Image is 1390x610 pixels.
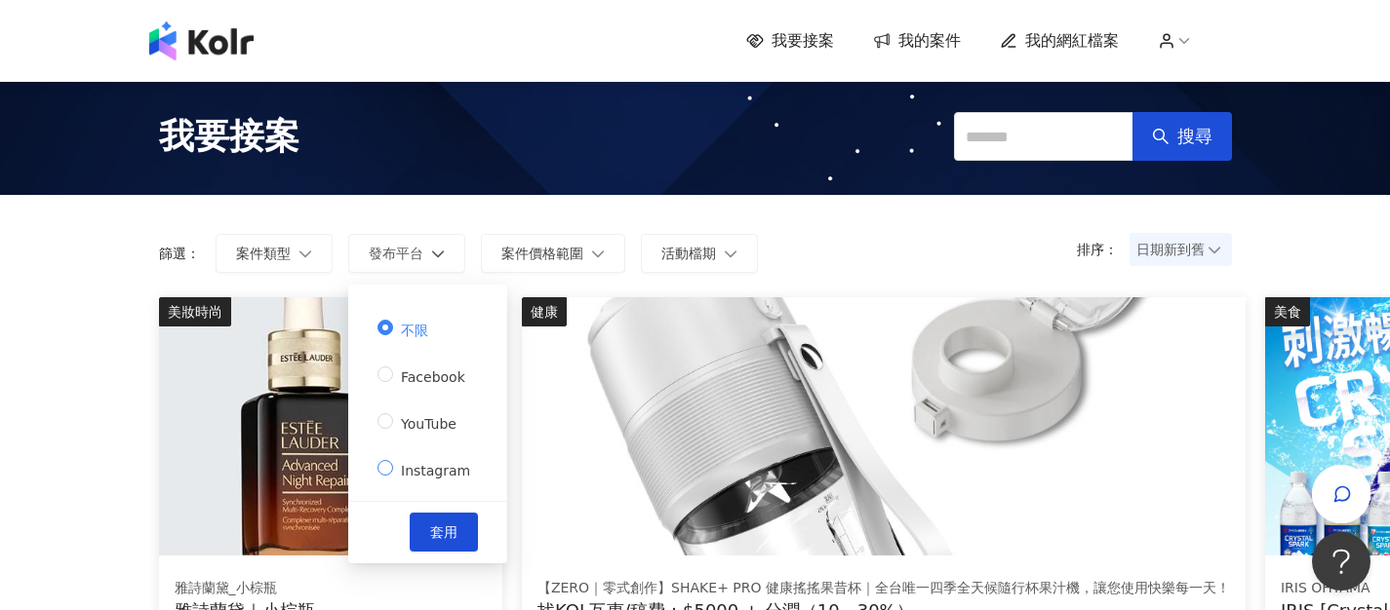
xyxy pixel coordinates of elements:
span: Facebook [393,369,473,385]
a: 我的案件 [873,30,961,52]
button: 案件類型 [216,234,333,273]
span: 不限 [393,323,436,338]
span: 我的網紅檔案 [1025,30,1119,52]
img: logo [149,21,254,60]
span: search [1152,128,1170,145]
a: 我的網紅檔案 [1000,30,1119,52]
button: 搜尋 [1132,112,1232,161]
div: 健康 [522,297,567,326]
div: 【ZERO｜零式創作】SHAKE+ PRO 健康搖搖果昔杯｜全台唯一四季全天候隨行杯果汁機，讓您使用快樂每一天！ [537,579,1230,598]
span: 案件價格範圍 [501,246,583,261]
img: 雅詩蘭黛｜小棕瓶 [159,297,502,555]
iframe: Help Scout Beacon - Open [1312,532,1370,591]
div: 美食 [1265,297,1310,326]
p: 篩選： [159,246,200,261]
img: 【ZERO｜零式創作】SHAKE+ pro 健康搖搖果昔杯｜全台唯一四季全天候隨行杯果汁機，讓您使用快樂每一天！ [522,297,1246,555]
span: 我的案件 [898,30,961,52]
span: 我要接案 [772,30,834,52]
span: 我要接案 [159,112,299,161]
div: 雅詩蘭黛_小棕瓶 [175,579,487,598]
span: 發布平台 [369,246,423,261]
span: Instagram [393,463,478,478]
button: 套用 [410,513,478,552]
button: 活動檔期 [641,234,758,273]
span: 搜尋 [1177,126,1212,147]
div: 美妝時尚 [159,297,231,326]
p: 排序： [1077,242,1130,257]
button: 案件價格範圍 [481,234,625,273]
span: 活動檔期 [661,246,716,261]
span: 日期新到舊 [1136,235,1225,264]
span: YouTube [393,416,464,432]
span: 案件類型 [236,246,291,261]
button: 發布平台 [348,234,465,273]
a: 我要接案 [746,30,834,52]
span: 套用 [430,524,457,540]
